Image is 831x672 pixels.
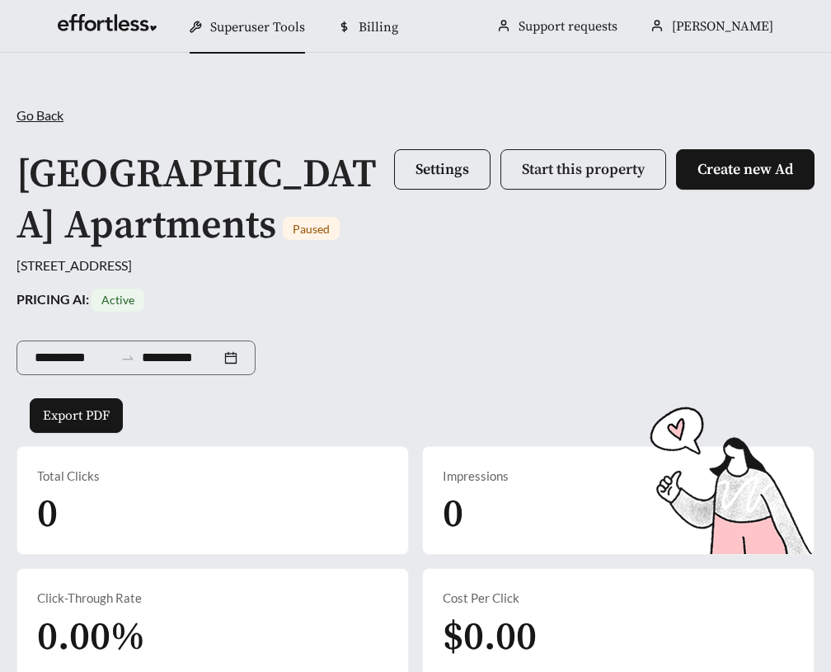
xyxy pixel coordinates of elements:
button: Start this property [500,149,666,190]
span: Billing [359,19,398,35]
span: Superuser Tools [210,19,305,35]
span: Create new Ad [697,160,793,179]
button: Settings [394,149,491,190]
button: Export PDF [30,398,123,433]
span: Start this property [522,160,645,179]
strong: PRICING AI: [16,291,144,307]
span: Go Back [16,107,63,123]
span: Active [101,293,134,307]
div: Impressions [443,467,794,486]
button: Create new Ad [676,149,815,190]
span: swap-right [120,350,135,365]
span: Settings [415,160,469,179]
span: 0.00% [37,613,145,662]
span: [PERSON_NAME] [672,18,773,35]
span: Paused [293,222,330,236]
span: Export PDF [43,406,110,425]
span: 0 [443,490,463,539]
div: Total Clicks [37,467,388,486]
div: [STREET_ADDRESS] [16,256,815,275]
div: Click-Through Rate [37,589,388,608]
h1: [GEOGRAPHIC_DATA] Apartments [16,150,377,251]
span: $0.00 [443,613,537,662]
span: 0 [37,490,58,539]
a: Support requests [519,18,617,35]
span: to [120,350,135,365]
div: Cost Per Click [443,589,794,608]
